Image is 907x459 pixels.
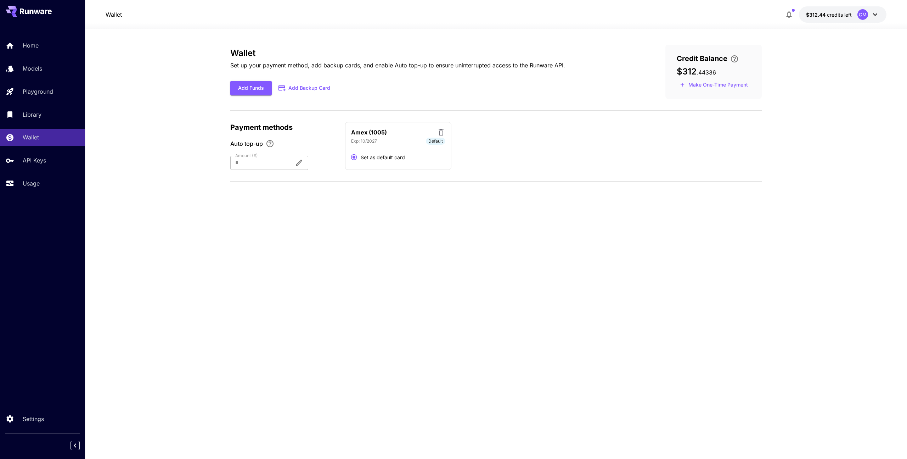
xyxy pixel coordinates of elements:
p: Library [23,110,41,119]
div: $312.44336 [806,11,852,18]
p: Settings [23,415,44,423]
p: Home [23,41,39,50]
button: Make a one-time, non-recurring payment [677,79,751,90]
div: CM [857,9,868,20]
button: Enable Auto top-up to ensure uninterrupted service. We'll automatically bill the chosen amount wh... [263,139,277,148]
label: Amount ($) [235,153,258,159]
span: $312 [677,66,697,77]
p: Amex (1005) [351,128,387,137]
p: Wallet [23,133,39,142]
p: Models [23,64,42,73]
span: credits left [827,12,852,18]
button: $312.44336CM [799,6,886,23]
nav: breadcrumb [106,10,122,19]
button: Add Backup Card [272,81,338,95]
p: Playground [23,87,53,96]
button: Collapse sidebar [71,441,80,450]
span: Credit Balance [677,53,727,64]
span: . 44336 [697,69,716,76]
button: Add Funds [230,81,272,95]
p: Usage [23,179,40,188]
span: Auto top-up [230,139,263,148]
h3: Wallet [230,48,565,58]
p: Payment methods [230,122,337,133]
p: API Keys [23,156,46,165]
span: Set as default card [361,154,405,161]
a: Wallet [106,10,122,19]
div: Collapse sidebar [76,439,85,452]
button: Enter your card details and choose an Auto top-up amount to avoid service interruptions. We'll au... [727,55,742,63]
span: $312.44 [806,12,827,18]
p: Exp: 10/2027 [351,138,377,144]
span: Default [426,138,445,144]
p: Set up your payment method, add backup cards, and enable Auto top-up to ensure uninterrupted acce... [230,61,565,70]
